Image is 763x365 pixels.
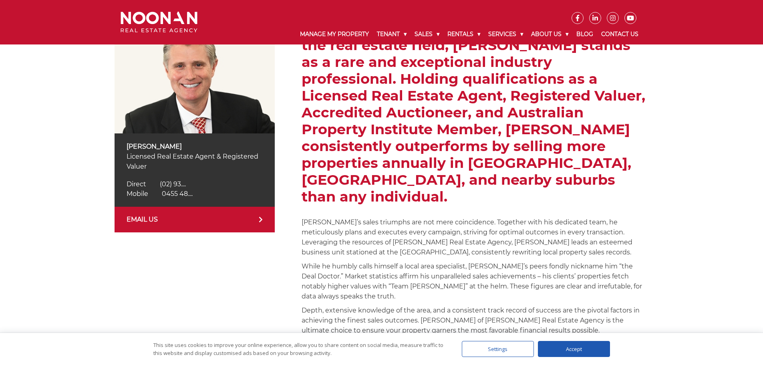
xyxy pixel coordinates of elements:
[127,180,146,188] span: Direct
[153,341,446,357] div: This site uses cookies to improve your online experience, allow you to share content on social me...
[462,341,534,357] div: Settings
[115,207,275,232] a: EMAIL US
[127,141,263,151] p: [PERSON_NAME]
[443,24,484,44] a: Rentals
[527,24,572,44] a: About Us
[597,24,642,44] a: Contact Us
[411,24,443,44] a: Sales
[127,151,263,171] p: Licensed Real Estate Agent & Registered Valuer
[538,341,610,357] div: Accept
[160,180,186,188] span: (02) 93....
[162,190,193,198] span: 0455 48....
[373,24,411,44] a: Tenant
[127,190,193,198] a: Click to reveal phone number
[484,24,527,44] a: Services
[115,20,275,133] img: David Hughes
[302,305,648,335] p: Depth, extensive knowledge of the area, and a consistent track record of success are the pivotal ...
[127,190,148,198] span: Mobile
[572,24,597,44] a: Blog
[302,20,648,205] h2: With over 20 years of respected experience in the real estate field, [PERSON_NAME] stands as a ra...
[127,180,186,188] a: Click to reveal phone number
[302,261,648,301] p: While he humbly calls himself a local area specialist, [PERSON_NAME]’s peers fondly nickname him ...
[302,217,648,257] p: [PERSON_NAME]’s sales triumphs are not mere coincidence. Together with his dedicated team, he met...
[121,12,197,33] img: Noonan Real Estate Agency
[296,24,373,44] a: Manage My Property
